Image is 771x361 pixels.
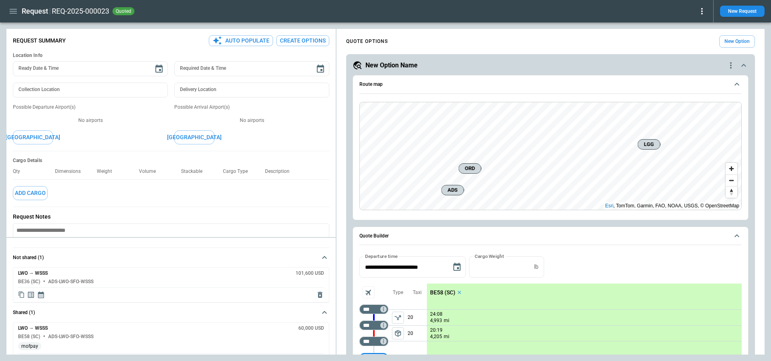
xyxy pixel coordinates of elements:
h6: BE36 (SC) [18,279,40,284]
p: 24:08 [430,311,443,317]
p: No airports [174,117,329,124]
div: Not shared (1) [13,267,329,302]
button: Zoom in [726,163,737,174]
h6: LWO → WSSS [18,271,48,276]
div: Not found [359,320,388,330]
button: Reset bearing to north [726,186,737,198]
span: Display detailed quote content [27,291,35,299]
p: Possible Departure Airport(s) [13,104,168,111]
h6: Route map [359,82,383,87]
p: Dimensions [55,168,87,174]
button: Quote Builder [359,227,742,245]
p: Cargo Type [223,168,254,174]
h1: Request [22,6,48,16]
p: 4,205 [430,333,442,340]
p: Taxi [413,289,422,296]
h6: Quote Builder [359,233,389,239]
span: ADS [445,186,461,194]
label: Departure time [365,253,398,260]
p: BE58 (SC) [430,289,455,296]
div: quote-option-actions [726,61,736,70]
p: Type [393,289,403,296]
p: 20:19 [430,327,443,333]
h6: Cargo Details [13,158,329,164]
button: Add Cargo [13,186,48,200]
p: lb [534,264,538,270]
span: LGG [641,140,657,148]
span: ORD [462,164,478,172]
p: Request Notes [13,213,329,220]
div: Not found [359,337,388,346]
span: Display quote schedule [37,291,45,299]
p: Description [265,168,296,174]
p: 20 [408,310,427,325]
h6: ADS-LWO-SFO-WSSS [48,279,94,284]
div: Not found [359,304,388,314]
span: Copy quote content [18,291,25,299]
p: mi [444,333,449,340]
span: mofpay [18,343,41,349]
button: Choose date, selected date is Aug 8, 2025 [449,259,465,275]
button: New Option Namequote-option-actions [353,61,749,70]
span: Type of sector [392,327,404,339]
span: quoted [114,8,133,14]
p: 20 [408,326,427,341]
span: Delete quote [316,291,324,299]
p: Stackable [181,168,209,174]
span: Aircraft selection [363,286,375,298]
button: left aligned [392,312,404,324]
p: Request Summary [13,37,66,44]
h6: 60,000 USD [298,326,324,331]
button: Shared (1) [13,303,329,322]
canvas: Map [360,102,742,210]
h6: LWO → WSSS [18,326,48,331]
button: left aligned [392,327,404,339]
div: Route map [359,102,742,210]
label: Cargo Weight [475,253,504,260]
button: Route map [359,75,742,94]
h6: 101,600 USD [296,271,324,276]
button: New Option [719,35,755,48]
h6: Shared (1) [13,310,35,315]
p: 4,993 [430,317,442,324]
p: Qty [13,168,27,174]
a: Esri [605,203,614,209]
span: Type of sector [392,312,404,324]
button: Zoom out [726,174,737,186]
h4: QUOTE OPTIONS [346,40,388,43]
button: [GEOGRAPHIC_DATA] [174,130,214,144]
p: Possible Arrival Airport(s) [174,104,329,111]
h6: Location Info [13,53,329,59]
p: No airports [13,117,168,124]
h2: REQ-2025-000023 [52,6,109,16]
button: New Request [720,6,765,17]
span: package_2 [394,329,402,337]
button: Choose date [151,61,167,77]
button: [GEOGRAPHIC_DATA] [13,130,53,144]
p: Weight [97,168,118,174]
button: Not shared (1) [13,248,329,267]
button: Create Options [276,35,329,46]
h6: ADS-LWO-SFO-WSSS [48,334,94,339]
div: , TomTom, Garmin, FAO, NOAA, USGS, © OpenStreetMap [605,202,739,210]
button: Auto Populate [209,35,273,46]
h5: New Option Name [365,61,418,70]
p: mi [444,317,449,324]
p: Volume [139,168,162,174]
button: Choose date [312,61,328,77]
h6: BE58 (SC) [18,334,40,339]
h6: Not shared (1) [13,255,44,260]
